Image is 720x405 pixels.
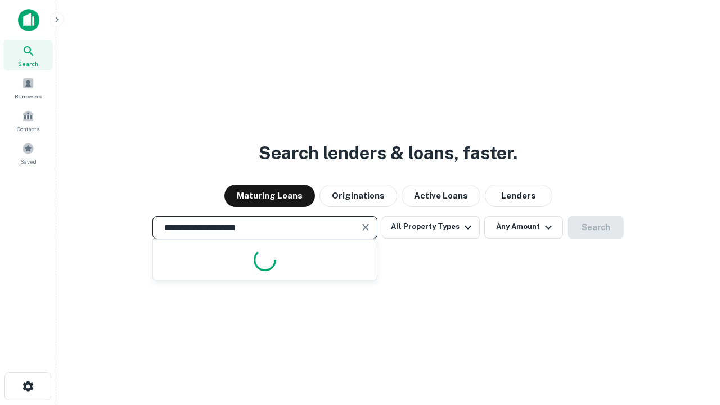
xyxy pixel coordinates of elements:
[20,157,37,166] span: Saved
[485,184,552,207] button: Lenders
[319,184,397,207] button: Originations
[259,139,517,166] h3: Search lenders & loans, faster.
[17,124,39,133] span: Contacts
[402,184,480,207] button: Active Loans
[3,40,53,70] a: Search
[3,73,53,103] a: Borrowers
[224,184,315,207] button: Maturing Loans
[15,92,42,101] span: Borrowers
[3,105,53,136] a: Contacts
[664,315,720,369] iframe: Chat Widget
[382,216,480,238] button: All Property Types
[484,216,563,238] button: Any Amount
[358,219,373,235] button: Clear
[3,138,53,168] a: Saved
[18,59,38,68] span: Search
[18,9,39,31] img: capitalize-icon.png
